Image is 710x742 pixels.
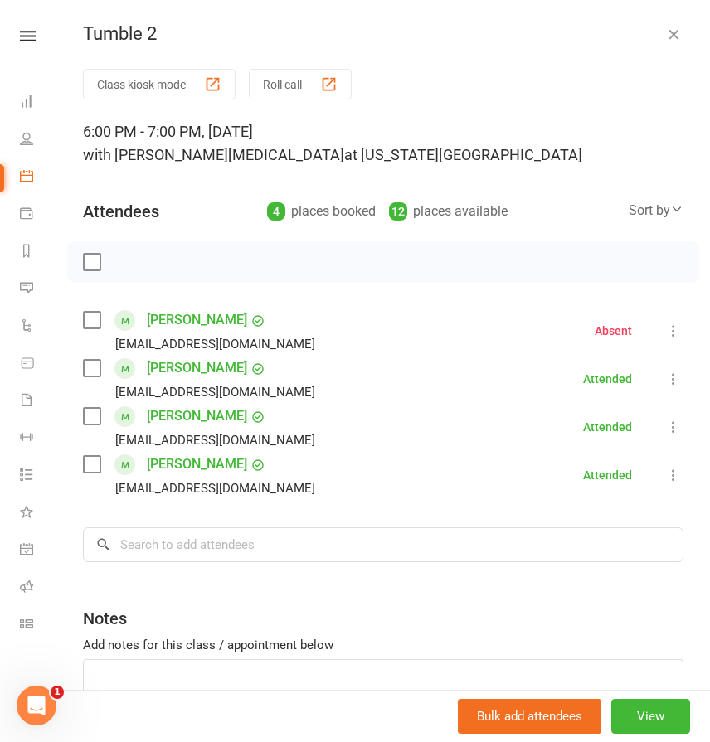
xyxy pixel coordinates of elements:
iframe: Intercom live chat [17,686,56,725]
a: What's New [20,495,57,532]
a: Calendar [20,159,57,196]
button: Bulk add attendees [458,699,601,734]
div: places booked [267,200,376,223]
div: Sort by [629,200,683,221]
a: Class kiosk mode [20,607,57,644]
button: Roll call [249,69,352,99]
div: Absent [595,325,632,337]
div: 6:00 PM - 7:00 PM, [DATE] [83,120,683,167]
span: 1 [51,686,64,699]
div: 4 [267,202,285,221]
div: [EMAIL_ADDRESS][DOMAIN_NAME] [115,381,315,403]
a: Roll call kiosk mode [20,570,57,607]
input: Search to add attendees [83,527,683,562]
span: at [US_STATE][GEOGRAPHIC_DATA] [344,146,582,163]
div: 12 [389,202,407,221]
a: [PERSON_NAME] [147,451,247,478]
div: [EMAIL_ADDRESS][DOMAIN_NAME] [115,429,315,451]
div: Tumble 2 [56,23,710,45]
div: Notes [83,607,127,630]
a: People [20,122,57,159]
div: [EMAIL_ADDRESS][DOMAIN_NAME] [115,333,315,355]
div: places available [389,200,508,223]
a: Product Sales [20,346,57,383]
span: with [PERSON_NAME][MEDICAL_DATA] [83,146,344,163]
div: [EMAIL_ADDRESS][DOMAIN_NAME] [115,478,315,499]
div: Attended [583,421,632,433]
div: Attendees [83,200,159,223]
a: [PERSON_NAME] [147,355,247,381]
a: [PERSON_NAME] [147,307,247,333]
button: View [611,699,690,734]
a: General attendance kiosk mode [20,532,57,570]
button: Class kiosk mode [83,69,236,99]
div: Add notes for this class / appointment below [83,635,683,655]
a: Payments [20,196,57,234]
a: [PERSON_NAME] [147,403,247,429]
a: Dashboard [20,85,57,122]
div: Attended [583,469,632,481]
a: Reports [20,234,57,271]
div: Attended [583,373,632,385]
